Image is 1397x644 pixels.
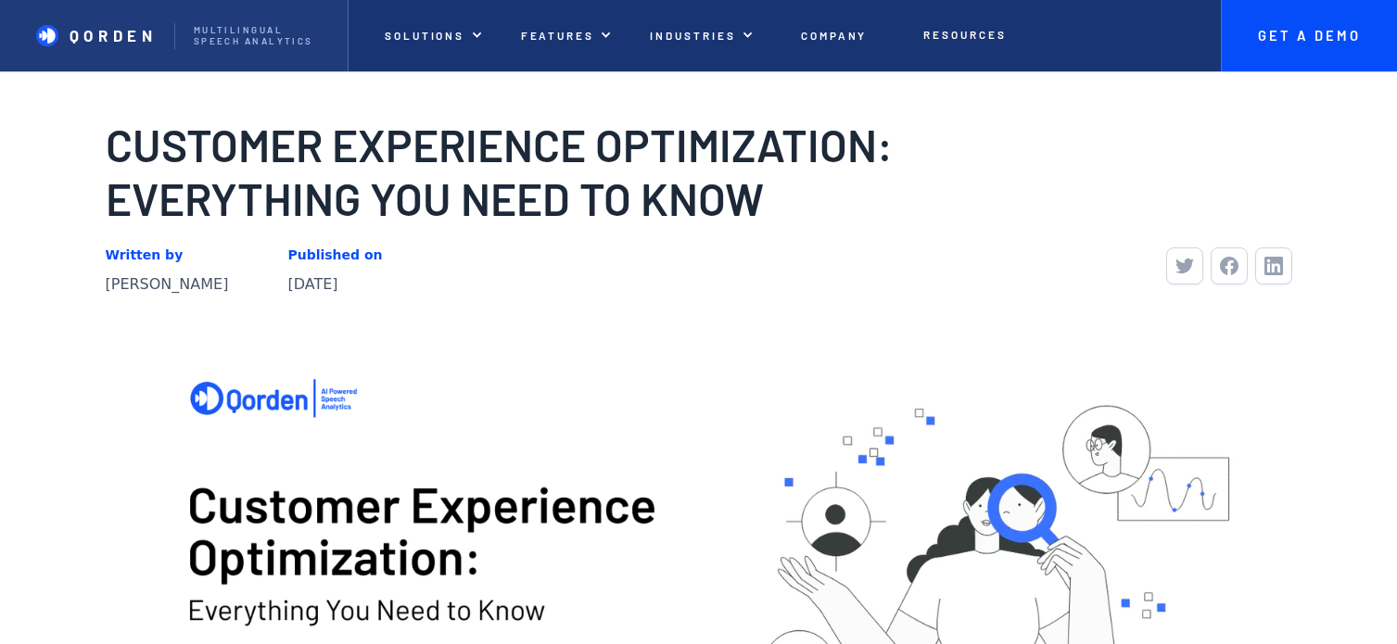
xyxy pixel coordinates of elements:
[1239,28,1378,44] p: Get A Demo
[194,25,329,47] p: Multilingual Speech analytics
[521,29,595,42] p: Features
[287,247,382,263] div: Published on
[106,247,229,263] div: Written by
[385,29,464,42] p: Solutions
[106,274,229,295] div: [PERSON_NAME]
[923,28,1006,41] p: Resources
[287,274,382,295] div: [DATE]
[650,29,735,42] p: Industries
[801,29,868,42] p: Company
[70,26,158,44] p: QORDEN
[106,119,960,225] h1: Customer Experience Optimization: Everything You Need to Know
